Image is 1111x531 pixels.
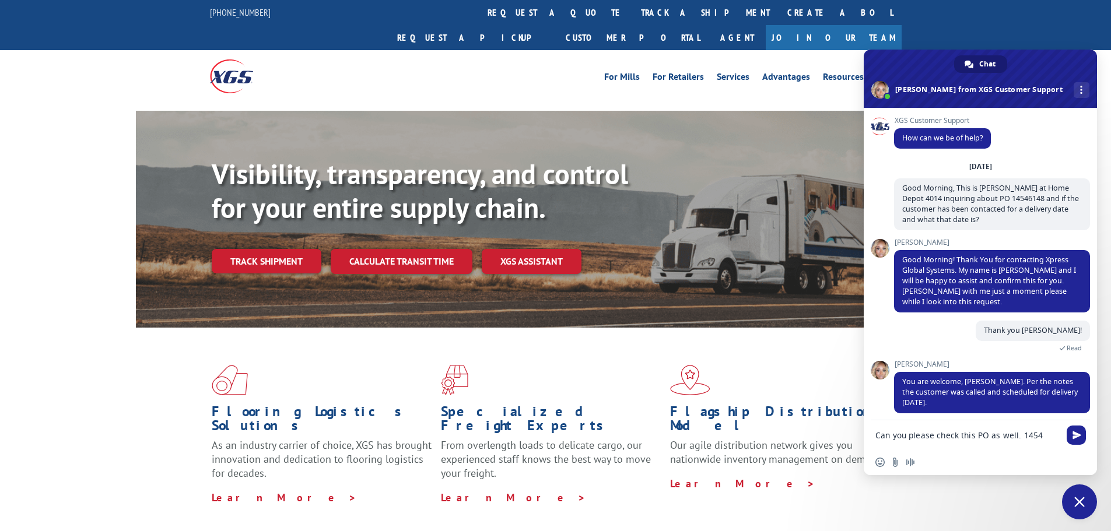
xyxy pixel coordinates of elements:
[969,163,992,170] div: [DATE]
[984,325,1082,335] span: Thank you [PERSON_NAME]!
[212,438,432,480] span: As an industry carrier of choice, XGS has brought innovation and dedication to flooring logistics...
[331,249,472,274] a: Calculate transit time
[902,377,1078,407] span: You are welcome, [PERSON_NAME]. Per the notes the customer was called and scheduled for delivery ...
[670,405,891,438] h1: Flagship Distribution Model
[653,72,704,85] a: For Retailers
[670,365,710,395] img: xgs-icon-flagship-distribution-model-red
[894,238,1090,247] span: [PERSON_NAME]
[1062,484,1097,519] div: Close chat
[906,458,915,467] span: Audio message
[212,405,432,438] h1: Flooring Logistics Solutions
[979,55,996,73] span: Chat
[709,25,766,50] a: Agent
[557,25,709,50] a: Customer Portal
[894,117,991,125] span: XGS Customer Support
[823,72,864,85] a: Resources
[670,438,885,466] span: Our agile distribution network gives you nationwide inventory management on demand.
[441,491,586,504] a: Learn More >
[891,458,900,467] span: Send a file
[902,255,1076,307] span: Good Morning! Thank You for contacting Xpress Global Systems. My name is [PERSON_NAME] and I will...
[1067,344,1082,352] span: Read
[902,133,983,143] span: How can we be of help?
[1074,82,1089,98] div: More channels
[670,477,815,490] a: Learn More >
[441,405,661,438] h1: Specialized Freight Experts
[1067,425,1086,445] span: Send
[482,249,581,274] a: XGS ASSISTANT
[441,365,468,395] img: xgs-icon-focused-on-flooring-red
[954,55,1007,73] div: Chat
[212,365,248,395] img: xgs-icon-total-supply-chain-intelligence-red
[902,183,1079,224] span: Good Morning, This is [PERSON_NAME] at Home Depot 4014 inquiring about PO 14546148 and if the cus...
[212,156,628,226] b: Visibility, transparency, and control for your entire supply chain.
[604,72,640,85] a: For Mills
[766,25,902,50] a: Join Our Team
[875,430,1060,441] textarea: Compose your message...
[875,458,885,467] span: Insert an emoji
[894,360,1090,368] span: [PERSON_NAME]
[762,72,810,85] a: Advantages
[717,72,749,85] a: Services
[210,6,271,18] a: [PHONE_NUMBER]
[388,25,557,50] a: Request a pickup
[212,249,321,273] a: Track shipment
[441,438,661,490] p: From overlength loads to delicate cargo, our experienced staff knows the best way to move your fr...
[212,491,357,504] a: Learn More >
